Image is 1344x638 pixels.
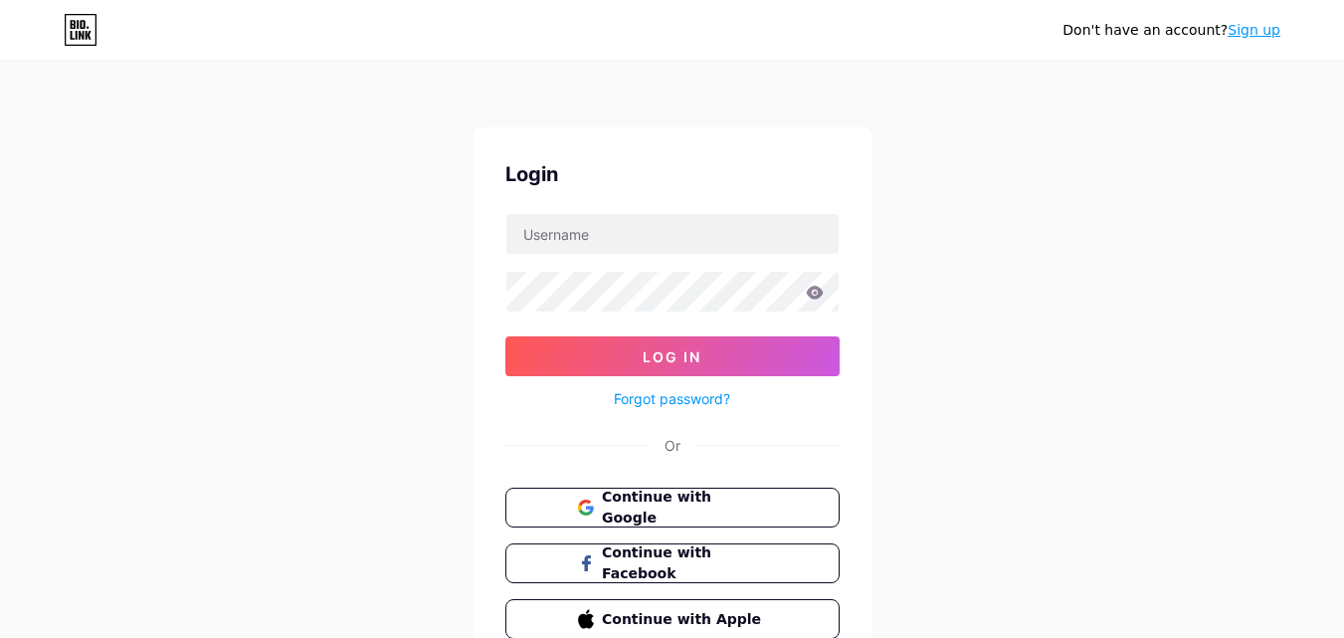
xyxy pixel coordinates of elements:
[505,543,840,583] button: Continue with Facebook
[505,488,840,528] button: Continue with Google
[506,214,839,254] input: Username
[643,348,701,365] span: Log In
[602,487,766,529] span: Continue with Google
[1228,22,1280,38] a: Sign up
[602,609,766,630] span: Continue with Apple
[505,159,840,189] div: Login
[602,542,766,584] span: Continue with Facebook
[1062,20,1280,41] div: Don't have an account?
[665,435,680,456] div: Or
[614,388,730,409] a: Forgot password?
[505,336,840,376] button: Log In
